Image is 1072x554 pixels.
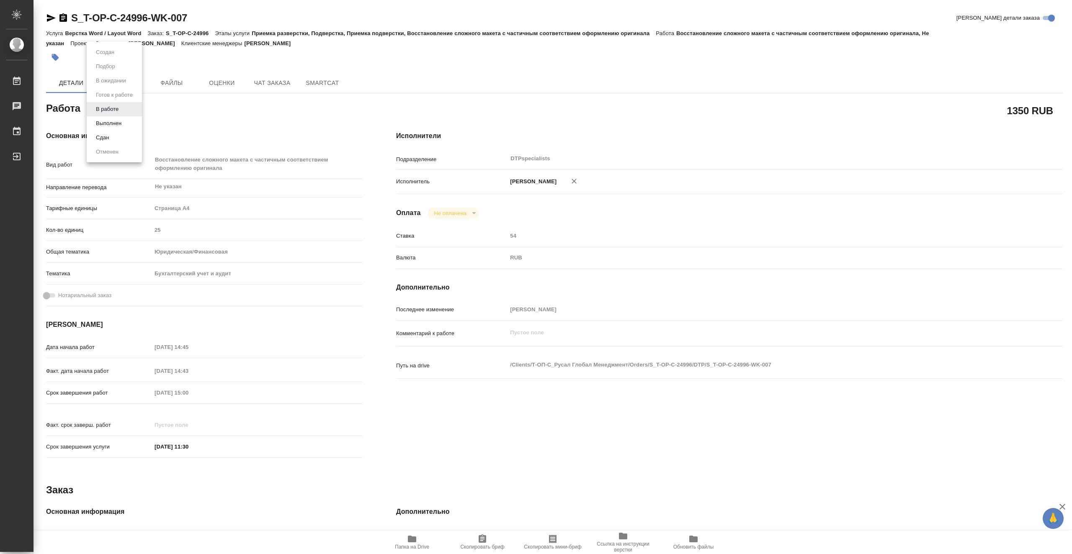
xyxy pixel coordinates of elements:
button: В ожидании [93,76,129,85]
button: Готов к работе [93,90,135,100]
button: Сдан [93,133,111,142]
button: Подбор [93,62,118,71]
button: Создан [93,48,117,57]
button: Выполнен [93,119,124,128]
button: Отменен [93,147,121,156]
button: В работе [93,105,121,114]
